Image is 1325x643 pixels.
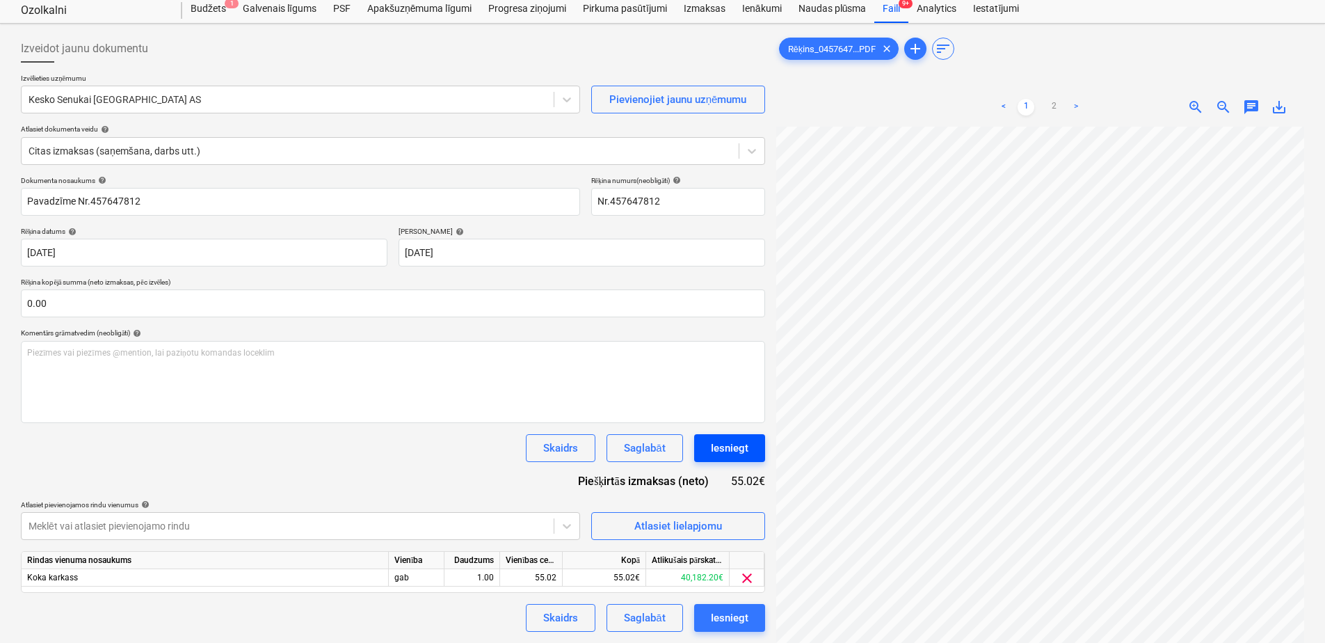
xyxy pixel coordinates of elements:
input: Izpildes datums nav norādīts [399,239,765,267]
div: Piešķirtās izmaksas (neto) [567,473,730,489]
p: Izvēlieties uzņēmumu [21,74,580,86]
span: Izveidot jaunu dokumentu [21,40,148,57]
button: Pievienojiet jaunu uzņēmumu [591,86,765,113]
span: save_alt [1271,99,1287,116]
div: Rindas vienuma nosaukums [22,552,389,569]
button: Skaidrs [526,434,595,462]
span: help [98,125,109,134]
div: Rēķina numurs (neobligāti) [591,176,765,185]
div: Ozolkalni [21,3,166,18]
input: Rēķina numurs [591,188,765,216]
div: Saglabāt [624,609,665,627]
div: Vienības cena [500,552,563,569]
button: Saglabāt [607,434,682,462]
button: Saglabāt [607,604,682,632]
div: 55.02 [506,569,556,587]
div: Kopā [563,552,646,569]
button: Atlasiet lielapjomu [591,512,765,540]
div: 55.02€ [563,569,646,587]
span: help [65,228,77,236]
div: Vienība [389,552,444,569]
div: Atlasiet pievienojamos rindu vienumus [21,500,580,509]
input: Rēķina datums nav norādīts [21,239,387,267]
span: add [907,40,924,57]
div: Iesniegt [711,439,748,457]
div: Skaidrs [543,609,578,627]
div: Pievienojiet jaunu uzņēmumu [609,90,747,109]
div: Atlasiet lielapjomu [634,517,722,535]
span: sort [935,40,951,57]
div: Saglabāt [624,439,665,457]
button: Iesniegt [694,604,765,632]
span: chat [1243,99,1260,116]
div: Iesniegt [711,609,748,627]
div: Rēķins_0457647...PDF [779,38,899,60]
span: help [138,500,150,509]
span: zoom_out [1215,99,1232,116]
span: clear [878,40,895,57]
div: Atlasiet dokumenta veidu [21,125,765,134]
div: Atlikušais pārskatītais budžets [646,552,730,569]
span: zoom_in [1187,99,1204,116]
div: Rēķina datums [21,227,387,236]
span: help [95,176,106,184]
div: [PERSON_NAME] [399,227,765,236]
iframe: Chat Widget [1255,576,1325,643]
div: Dokumenta nosaukums [21,176,580,185]
span: help [130,329,141,338]
input: Dokumenta nosaukums [21,188,580,216]
p: Rēķina kopējā summa (neto izmaksas, pēc izvēles) [21,278,765,289]
a: Previous page [995,99,1012,116]
div: gab [389,569,444,587]
div: 1.00 [450,569,494,587]
a: Page 2 [1045,99,1062,116]
button: Skaidrs [526,604,595,632]
div: 40,182.20€ [646,569,730,587]
span: Rēķins_0457647...PDF [780,44,885,54]
input: Rēķina kopējā summa (neto izmaksas, pēc izvēles) [21,289,765,317]
span: help [453,228,464,236]
a: Next page [1068,99,1084,116]
span: clear [739,570,755,587]
div: Skaidrs [543,439,578,457]
a: Page 1 is your current page [1018,99,1034,116]
div: Komentārs grāmatvedim (neobligāti) [21,328,765,338]
span: help [670,176,681,184]
button: Iesniegt [694,434,765,462]
div: Daudzums [444,552,500,569]
div: 55.02€ [731,473,765,489]
span: Koka karkass [27,573,78,582]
